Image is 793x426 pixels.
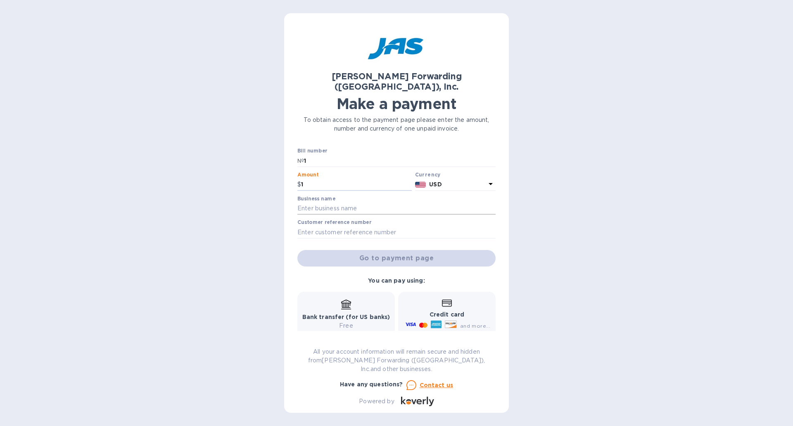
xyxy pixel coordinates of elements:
[420,382,453,388] u: Contact us
[297,202,496,215] input: Enter business name
[415,171,441,178] b: Currency
[297,220,371,225] label: Customer reference number
[297,95,496,112] h1: Make a payment
[302,314,390,320] b: Bank transfer (for US banks)
[304,155,496,167] input: Enter bill number
[302,321,390,330] p: Free
[297,180,301,189] p: $
[332,71,462,92] b: [PERSON_NAME] Forwarding ([GEOGRAPHIC_DATA]), Inc.
[359,397,394,406] p: Powered by
[429,181,442,188] b: USD
[297,116,496,133] p: To obtain access to the payment page please enter the amount, number and currency of one unpaid i...
[415,182,426,188] img: USD
[340,381,403,388] b: Have any questions?
[297,149,327,154] label: Bill number
[430,311,464,318] b: Credit card
[368,277,425,284] b: You can pay using:
[297,226,496,238] input: Enter customer reference number
[297,347,496,374] p: All your account information will remain secure and hidden from [PERSON_NAME] Forwarding ([GEOGRA...
[297,172,318,177] label: Amount
[297,157,304,165] p: №
[301,178,412,191] input: 0.00
[297,196,335,201] label: Business name
[460,323,490,329] span: and more...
